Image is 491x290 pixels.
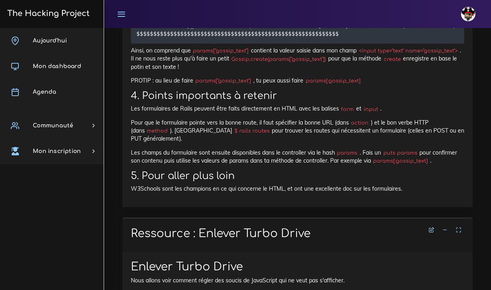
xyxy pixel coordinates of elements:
p: Pour que le formulaire pointe vers la bonne route, il faut spécifier la bonne URL (dans ) et le b... [131,119,464,143]
code: input [361,105,380,113]
span: Communauté [33,123,73,129]
h3: The Hacking Project [5,9,90,18]
code: params["gossip_text"] [193,77,253,85]
p: PROTIP : au lieu de faire , tu peux aussi faire [131,77,464,85]
span: Aujourd'hui [33,38,67,44]
code: params[:gossip_text] [371,157,430,165]
h2: 5. Pour aller plus loin [131,170,464,182]
h1: Enlever Turbo Drive [131,260,464,274]
code: form [339,105,356,113]
code: <input type="text" name="gossip_text"> [357,47,460,55]
p: Nous allons voir comment régler des soucis de JavaScript qui ne veut pas s'afficher. [131,276,464,284]
code: create [381,55,403,63]
span: Mon dashboard [33,63,81,69]
code: puts params [381,149,419,157]
p: Ainsi, on comprend que contient la valeur saisie dans mon champ . Il ne nous reste plus qu'à fair... [131,46,464,71]
span: Agenda [33,89,56,95]
code: params [335,149,360,157]
img: avatar [461,7,475,21]
p: W3Schools sont les champions en ce qui concerne le HTML, et ont une excellente doc sur les formul... [131,185,464,193]
code: Gossip.create(params["gossip_text"]) [229,55,328,63]
p: Les champs du formulaire sont ensuite disponibles dans le controller via le hash . Fais un pour c... [131,149,464,165]
code: $ rails routes [232,127,272,135]
h1: Ressource : Enlever Turbo Drive [131,227,464,241]
code: params["gossip_text"] [191,47,251,55]
code: method [145,127,170,135]
code: action [349,119,371,127]
span: Mon inscription [33,148,81,154]
p: Les formulaires de Rails peuvent être faits directement en HTML avec les balises et . [131,105,464,113]
h2: 4. Points importants à retenir [131,90,464,102]
code: params[:gossip_text] [303,77,363,85]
